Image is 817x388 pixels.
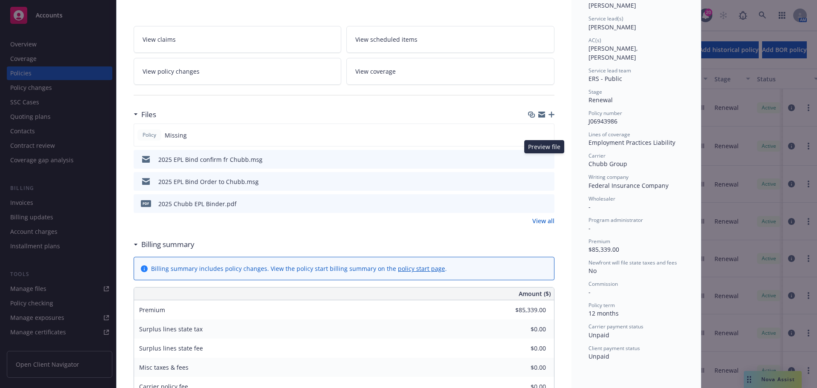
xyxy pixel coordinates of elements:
span: - [588,203,591,211]
a: View coverage [346,58,554,85]
span: Federal Insurance Company [588,181,668,190]
div: 2025 EPL Bind Order to Chubb.msg [158,177,259,186]
span: ERS - Public [588,75,622,83]
span: Policy number [588,109,622,117]
span: Program administrator [588,216,643,224]
span: Premium [139,306,165,314]
input: 0.00 [496,323,551,336]
span: $85,339.00 [588,245,619,253]
input: 0.00 [496,342,551,355]
span: No [588,267,597,275]
span: Unpaid [588,331,609,339]
span: [PERSON_NAME] [588,23,636,31]
button: download file [530,177,537,186]
span: Newfront will file state taxes and fees [588,259,677,266]
span: AC(s) [588,37,601,44]
span: Carrier [588,152,606,159]
a: View all [532,216,554,225]
span: View policy changes [143,67,200,76]
span: Policy [141,131,158,139]
span: Renewal [588,96,613,104]
span: Client payment status [588,345,640,352]
span: Service lead team [588,67,631,74]
input: 0.00 [496,361,551,374]
div: Billing summary includes policy changes. View the policy start billing summary on the . [151,264,447,273]
span: Unpaid [588,352,609,360]
span: Surplus lines state fee [139,344,203,352]
div: Preview file [524,140,564,153]
a: View policy changes [134,58,342,85]
button: preview file [543,199,551,208]
button: preview file [543,155,551,164]
span: Surplus lines state tax [139,325,203,333]
span: View claims [143,35,176,44]
a: View claims [134,26,342,53]
span: Carrier payment status [588,323,643,330]
span: Missing [165,131,187,140]
span: Commission [588,280,618,287]
div: Billing summary [134,239,194,250]
span: Stage [588,88,602,95]
div: Employment Practices Liability [588,138,684,147]
span: [PERSON_NAME], [PERSON_NAME] [588,44,640,61]
div: 2025 EPL Bind confirm fr Chubb.msg [158,155,263,164]
a: policy start page [398,264,445,273]
div: 2025 Chubb EPL Binder.pdf [158,199,237,208]
button: download file [530,199,537,208]
h3: Files [141,109,156,120]
span: Policy term [588,302,615,309]
span: Misc taxes & fees [139,363,189,371]
span: Chubb Group [588,160,627,168]
span: 12 months [588,309,619,317]
button: preview file [543,177,551,186]
span: Amount ($) [519,289,551,298]
span: - [588,224,591,232]
span: View scheduled items [355,35,417,44]
button: download file [530,155,537,164]
span: pdf [141,200,151,207]
span: Lines of coverage [588,131,630,138]
span: Wholesaler [588,195,615,202]
span: - [588,288,591,296]
input: 0.00 [496,304,551,316]
span: Writing company [588,173,628,181]
a: View scheduled items [346,26,554,53]
span: J06943986 [588,117,617,125]
span: Premium [588,238,610,245]
span: View coverage [355,67,396,76]
h3: Billing summary [141,239,194,250]
span: Service lead(s) [588,15,623,22]
div: Files [134,109,156,120]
